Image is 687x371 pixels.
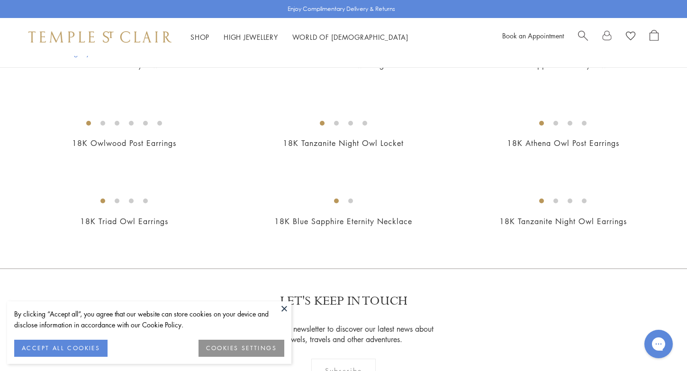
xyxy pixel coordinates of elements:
[578,30,588,44] a: Search
[72,138,176,148] a: 18K Owlwood Post Earrings
[199,340,284,357] button: COOKIES SETTINGS
[190,32,209,42] a: ShopShop
[292,32,408,42] a: World of [DEMOGRAPHIC_DATA]World of [DEMOGRAPHIC_DATA]
[248,324,440,344] p: Receive our newsletter to discover our latest news about jewels, travels and other adventures.
[283,138,404,148] a: 18K Tanzanite Night Owl Locket
[274,216,412,226] a: 18K Blue Sapphire Eternity Necklace
[80,216,168,226] a: 18K Triad Owl Earrings
[640,326,678,362] iframe: Gorgias live chat messenger
[224,32,278,42] a: High JewelleryHigh Jewellery
[650,30,659,44] a: Open Shopping Bag
[190,31,408,43] nav: Main navigation
[14,340,108,357] button: ACCEPT ALL COOKIES
[288,4,395,14] p: Enjoy Complimentary Delivery & Returns
[280,293,407,309] p: LET'S KEEP IN TOUCH
[14,308,284,330] div: By clicking “Accept all”, you agree that our website can store cookies on your device and disclos...
[507,138,619,148] a: 18K Athena Owl Post Earrings
[626,30,635,44] a: View Wishlist
[28,31,172,43] img: Temple St. Clair
[499,216,627,226] a: 18K Tanzanite Night Owl Earrings
[502,31,564,40] a: Book an Appointment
